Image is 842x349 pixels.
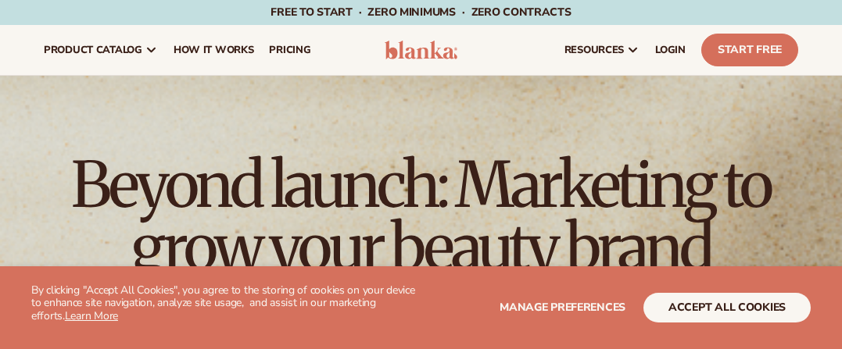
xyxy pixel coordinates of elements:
[44,44,142,56] span: product catalog
[261,25,318,75] a: pricing
[701,34,798,66] a: Start Free
[13,154,829,279] h1: Beyond launch: Marketing to grow your beauty brand
[271,5,571,20] span: Free to start · ZERO minimums · ZERO contracts
[500,300,625,315] span: Manage preferences
[269,44,310,56] span: pricing
[36,25,166,75] a: product catalog
[655,44,686,56] span: LOGIN
[564,44,624,56] span: resources
[643,293,811,322] button: accept all cookies
[166,25,262,75] a: How It Works
[31,284,421,323] p: By clicking "Accept All Cookies", you agree to the storing of cookies on your device to enhance s...
[557,25,647,75] a: resources
[385,41,457,59] img: logo
[500,293,625,322] button: Manage preferences
[174,44,254,56] span: How It Works
[647,25,693,75] a: LOGIN
[65,308,118,323] a: Learn More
